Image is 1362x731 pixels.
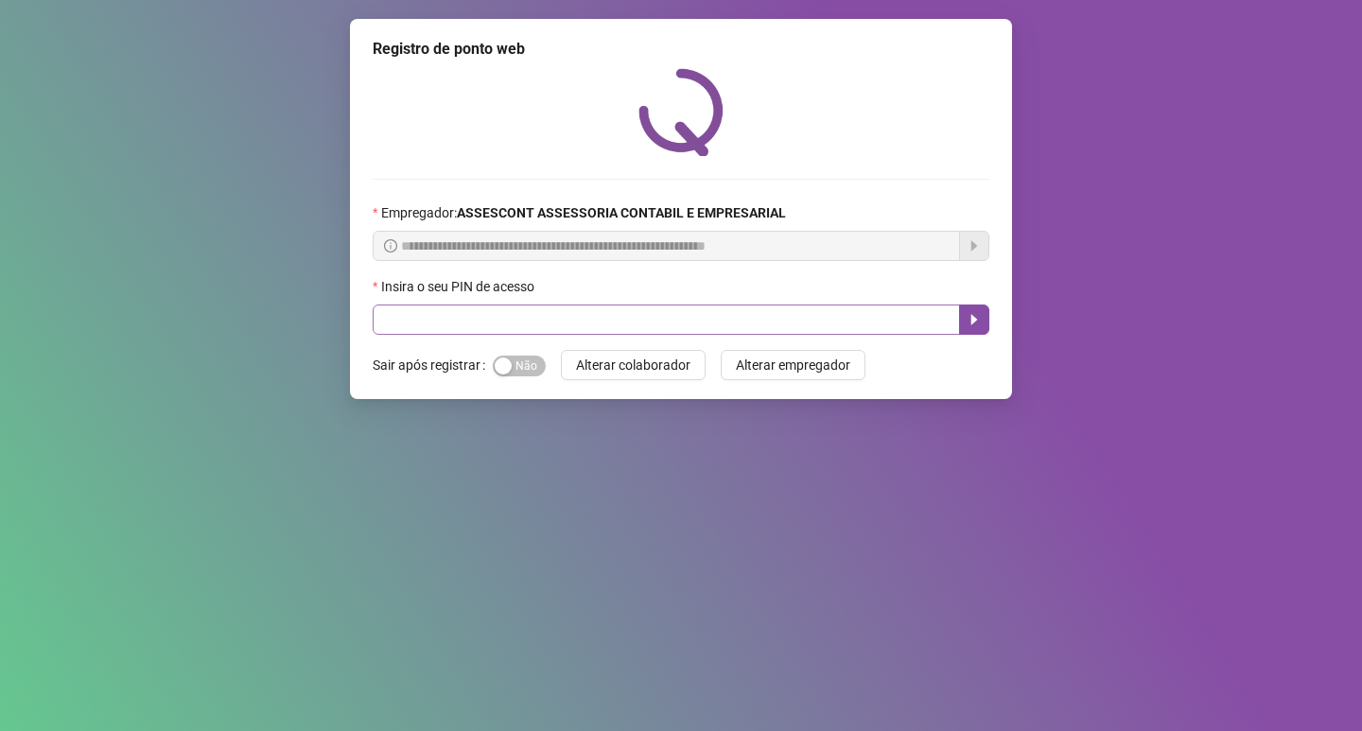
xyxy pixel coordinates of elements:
[721,350,865,380] button: Alterar empregador
[373,276,547,297] label: Insira o seu PIN de acesso
[561,350,706,380] button: Alterar colaborador
[736,355,850,375] span: Alterar empregador
[967,312,982,327] span: caret-right
[373,38,989,61] div: Registro de ponto web
[384,239,397,252] span: info-circle
[373,350,493,380] label: Sair após registrar
[457,205,786,220] strong: ASSESCONT ASSESSORIA CONTABIL E EMPRESARIAL
[381,202,786,223] span: Empregador :
[576,355,690,375] span: Alterar colaborador
[638,68,724,156] img: QRPoint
